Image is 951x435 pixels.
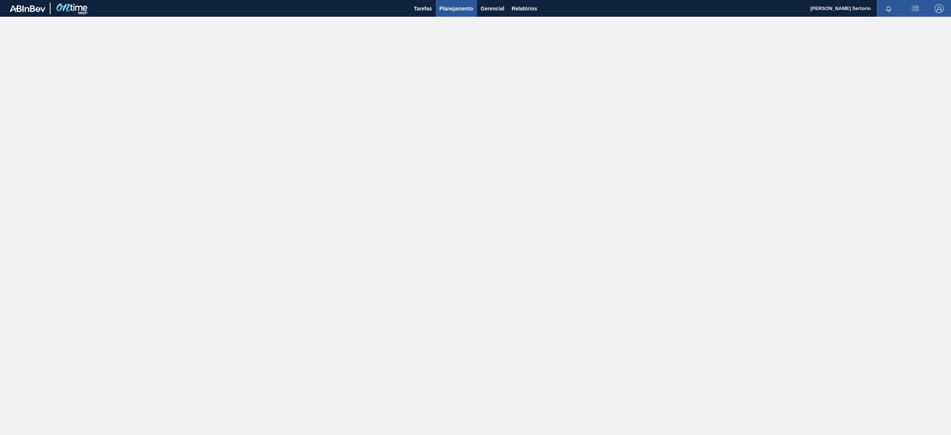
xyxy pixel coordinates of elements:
[10,5,45,12] img: TNhmsLtSVTkK8tSr43FrP2fwEKptu5GPRR3wAAAABJRU5ErkJggg==
[877,3,900,14] button: Notificações
[935,4,944,13] img: Logout
[481,4,504,13] span: Gerencial
[414,4,432,13] span: Tarefas
[512,4,537,13] span: Relatórios
[911,4,920,13] img: userActions
[439,4,473,13] span: Planejamento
